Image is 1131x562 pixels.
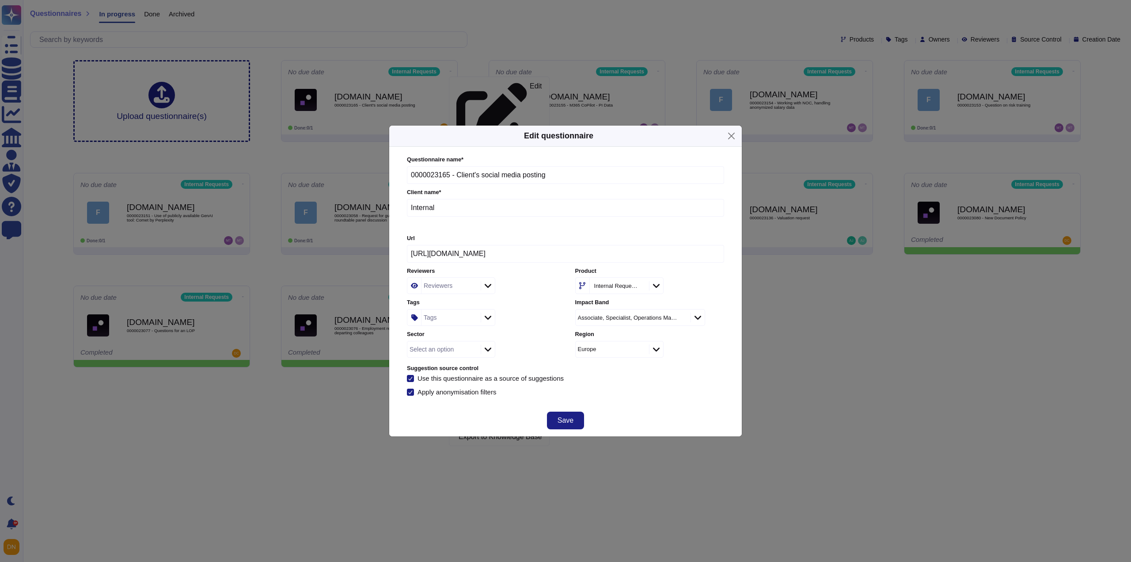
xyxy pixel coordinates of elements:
[407,236,724,241] label: Url
[547,412,584,429] button: Save
[407,332,556,337] label: Sector
[417,375,564,382] div: Use this questionnaire as a source of suggestions
[407,199,724,217] input: Enter company name of the client
[407,366,724,371] label: Suggestion source control
[558,417,573,424] span: Save
[424,283,452,289] div: Reviewers
[575,332,724,337] label: Region
[575,268,724,274] label: Product
[417,389,498,395] div: Apply anonymisation filters
[594,283,638,289] div: Internal Requests
[410,346,454,352] div: Select an option
[407,157,724,163] label: Questionnaire name
[575,300,724,306] label: Impact Band
[407,300,556,306] label: Tags
[407,245,724,263] input: Online platform url
[407,268,556,274] label: Reviewers
[407,166,724,184] input: Enter questionnaire name
[725,129,738,143] button: Close
[407,190,724,195] label: Client name
[524,130,593,142] h5: Edit questionnaire
[578,346,596,352] div: Europe
[578,315,679,321] div: Associate, Specialist, Operations Manager
[424,314,437,321] div: Tags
